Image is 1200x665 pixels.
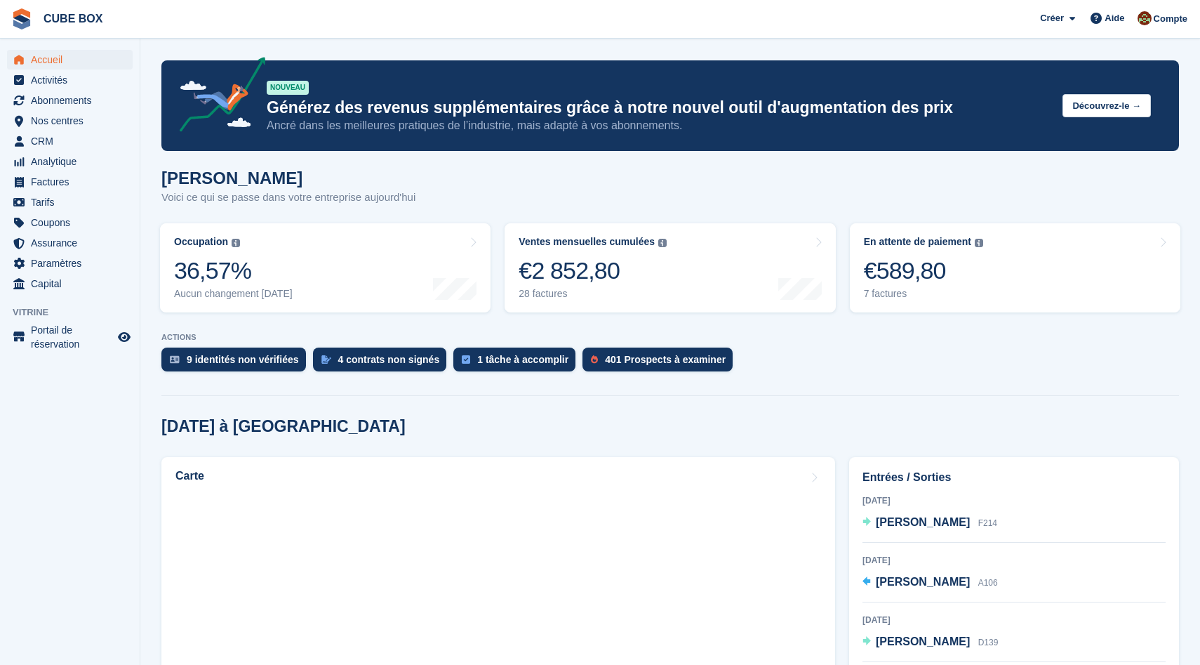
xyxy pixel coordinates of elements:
a: menu [7,70,133,90]
span: Aide [1105,11,1124,25]
span: Paramètres [31,254,115,273]
div: NOUVEAU [267,81,309,95]
h2: Entrées / Sorties [862,469,1166,486]
a: 9 identités non vérifiées [161,348,313,378]
a: menu [7,192,133,212]
img: icon-info-grey-7440780725fd019a000dd9b08b2336e03edf1995a4989e88bcd33f0948082b44.svg [975,239,983,247]
span: A106 [978,578,998,588]
span: F214 [978,518,997,528]
div: 36,57% [174,256,293,285]
span: [PERSON_NAME] [876,636,970,647]
img: alex soubira [1138,11,1152,25]
a: menu [7,254,133,273]
span: Nos centres [31,111,115,131]
div: 401 Prospects à examiner [605,354,726,365]
div: [DATE] [862,554,1166,567]
span: Activités [31,70,115,90]
a: En attente de paiement €589,80 7 factures [850,223,1180,312]
span: Factures [31,172,115,192]
a: menu [7,152,133,171]
span: Capital [31,274,115,294]
span: Vitrine [13,305,140,320]
a: menu [7,323,133,351]
p: Ancré dans les meilleures pratiques de l’industrie, mais adapté à vos abonnements. [267,118,1051,133]
span: [PERSON_NAME] [876,576,970,588]
a: Boutique d'aperçu [116,329,133,345]
span: [PERSON_NAME] [876,516,970,528]
span: Portail de réservation [31,323,115,351]
a: 4 contrats non signés [313,348,454,378]
img: verify_identity-adf6edd0f0f0b5bbfe63781bf79b02c33cf7c696d77639b501bdc392416b5a36.svg [170,355,180,364]
a: Ventes mensuelles cumulées €2 852,80 28 factures [505,223,835,312]
span: Coupons [31,213,115,232]
img: icon-info-grey-7440780725fd019a000dd9b08b2336e03edf1995a4989e88bcd33f0948082b44.svg [232,239,240,247]
a: [PERSON_NAME] D139 [862,633,998,652]
h1: [PERSON_NAME] [161,169,415,187]
span: Analytique [31,152,115,171]
a: menu [7,91,133,110]
div: €2 852,80 [519,256,667,285]
span: CRM [31,131,115,151]
a: menu [7,233,133,253]
h2: [DATE] à [GEOGRAPHIC_DATA] [161,417,406,436]
a: [PERSON_NAME] A106 [862,574,998,592]
img: price-adjustments-announcement-icon-8257ccfd72463d97f412b2fc003d46551f7dbcb40ab6d574587a9cd5c0d94... [168,57,266,137]
div: 9 identités non vérifiées [187,354,299,365]
img: task-75834270c22a3079a89374b754ae025e5fb1db73e45f91037f5363f120a921f8.svg [462,355,470,364]
div: [DATE] [862,494,1166,507]
img: contract_signature_icon-13c848040528278c33f63329250d36e43548de30e8caae1d1a13099fd9432cc5.svg [321,355,331,364]
span: Assurance [31,233,115,253]
div: 1 tâche à accomplir [477,354,568,365]
span: Tarifs [31,192,115,212]
img: stora-icon-8386f47178a22dfd0bd8f6a31ec36ba5ce8667c1dd55bd0f319d3a0aa187defe.svg [11,8,32,29]
a: [PERSON_NAME] F214 [862,514,997,532]
a: menu [7,172,133,192]
div: 7 factures [864,288,983,300]
a: menu [7,50,133,70]
div: En attente de paiement [864,236,971,248]
a: menu [7,131,133,151]
a: Occupation 36,57% Aucun changement [DATE] [160,223,491,312]
span: Créer [1040,11,1064,25]
h2: Carte [175,470,204,482]
p: Générez des revenus supplémentaires grâce à notre nouvel outil d'augmentation des prix [267,98,1051,118]
img: icon-info-grey-7440780725fd019a000dd9b08b2336e03edf1995a4989e88bcd33f0948082b44.svg [658,239,667,247]
img: prospect-51fa495bee0391a8d652442698ab0144808aea92771e9ea1ae160a38d050c398.svg [591,355,598,364]
div: Ventes mensuelles cumulées [519,236,655,248]
p: Voici ce qui se passe dans votre entreprise aujourd'hui [161,190,415,206]
a: menu [7,274,133,294]
a: menu [7,111,133,131]
span: Accueil [31,50,115,70]
div: [DATE] [862,614,1166,626]
a: menu [7,213,133,232]
a: 401 Prospects à examiner [582,348,740,378]
div: Aucun changement [DATE] [174,288,293,300]
span: D139 [978,638,999,647]
div: 4 contrats non signés [338,354,440,365]
span: Compte [1154,12,1187,26]
span: Abonnements [31,91,115,110]
div: €589,80 [864,256,983,285]
a: CUBE BOX [38,7,108,30]
p: ACTIONS [161,333,1179,342]
a: 1 tâche à accomplir [453,348,582,378]
div: Occupation [174,236,228,248]
div: 28 factures [519,288,667,300]
button: Découvrez-le → [1062,94,1151,117]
